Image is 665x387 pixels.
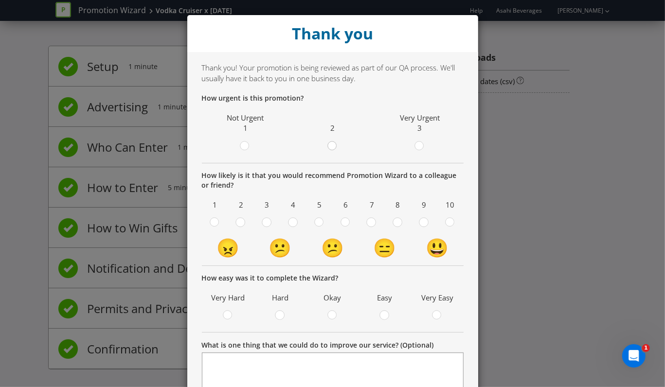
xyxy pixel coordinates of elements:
td: 😠 [202,234,254,261]
strong: Thank you [292,23,373,44]
td: 😕 [306,234,359,261]
span: 9 [413,197,435,212]
td: 😑 [359,234,411,261]
span: 10 [440,197,461,212]
span: 8 [387,197,409,212]
span: 1 [642,344,650,352]
span: 3 [417,123,422,133]
span: 2 [330,123,335,133]
span: 3 [256,197,278,212]
p: How likely is it that you would recommend Promotion Wizard to a colleague or friend? [202,171,464,190]
span: Okay [311,290,354,305]
span: Very Hard [207,290,250,305]
span: 7 [361,197,382,212]
span: Very Urgent [400,113,440,123]
span: Thank you! Your promotion is being reviewed as part of our QA process. We'll usually have it back... [202,63,455,83]
span: 1 [204,197,226,212]
span: Not Urgent [227,113,264,123]
span: Hard [259,290,302,305]
span: Easy [363,290,406,305]
div: Close [187,15,478,52]
span: 2 [230,197,252,212]
p: How urgent is this promotion? [202,93,464,103]
label: What is one thing that we could do to improve our service? (Optional) [202,340,434,350]
span: 1 [243,123,248,133]
span: 5 [309,197,330,212]
iframe: Intercom live chat [622,344,646,368]
span: 6 [335,197,356,212]
span: 4 [283,197,304,212]
p: How easy was it to complete the Wizard? [202,273,464,283]
td: 😃 [411,234,464,261]
span: Very Easy [416,290,459,305]
td: 😕 [254,234,306,261]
